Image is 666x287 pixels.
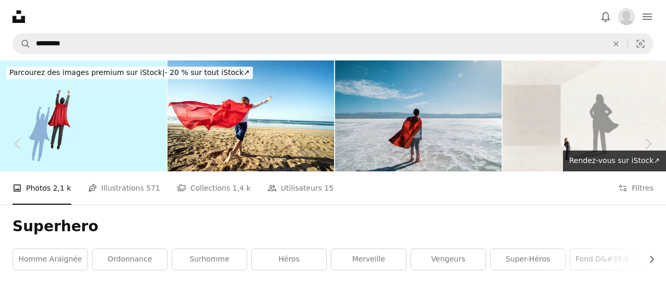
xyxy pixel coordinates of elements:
button: faire défiler la liste vers la droite [642,249,654,270]
a: Suivant [630,94,666,194]
span: Rendez-vous sur iStock ↗ [569,156,660,165]
button: Rechercher sur Unsplash [13,34,31,54]
a: Accueil — Unsplash [12,10,25,23]
span: Parcourez des images premium sur iStock | [9,68,165,77]
h1: Superhero [12,217,654,236]
a: Utilisateurs 15 [267,171,334,205]
span: 571 [146,182,160,194]
a: Super-héros [491,249,565,270]
a: fond d&#39;écran 4k [570,249,645,270]
button: Notifications [595,6,616,27]
button: Recherche de visuels [628,34,653,54]
button: Effacer [605,34,627,54]
span: 1,4 k [233,182,251,194]
a: héros [252,249,326,270]
a: ordonnance [93,249,167,270]
img: Enfant super-héros s’amusant sur la plage de sable fin du soleil, portant un masque rouge et une ... [168,60,334,171]
button: Menu [637,6,658,27]
a: Illustrations 571 [88,171,160,205]
a: Collections 1,4 k [177,171,251,205]
img: Avatar de l’utilisateur Mar Pascual [618,8,635,25]
img: Jeune superman regardant et contemplant vers le lac salé [335,60,502,171]
a: merveille [331,249,406,270]
button: Filtres [618,171,654,205]
button: Profil [616,6,637,27]
a: surhomme [172,249,247,270]
a: homme araignée [13,249,87,270]
form: Rechercher des visuels sur tout le site [12,33,654,54]
span: 15 [324,182,334,194]
a: Vengeurs [411,249,485,270]
a: Rendez-vous sur iStock↗ [563,151,666,171]
span: - 20 % sur tout iStock ↗ [9,68,250,77]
